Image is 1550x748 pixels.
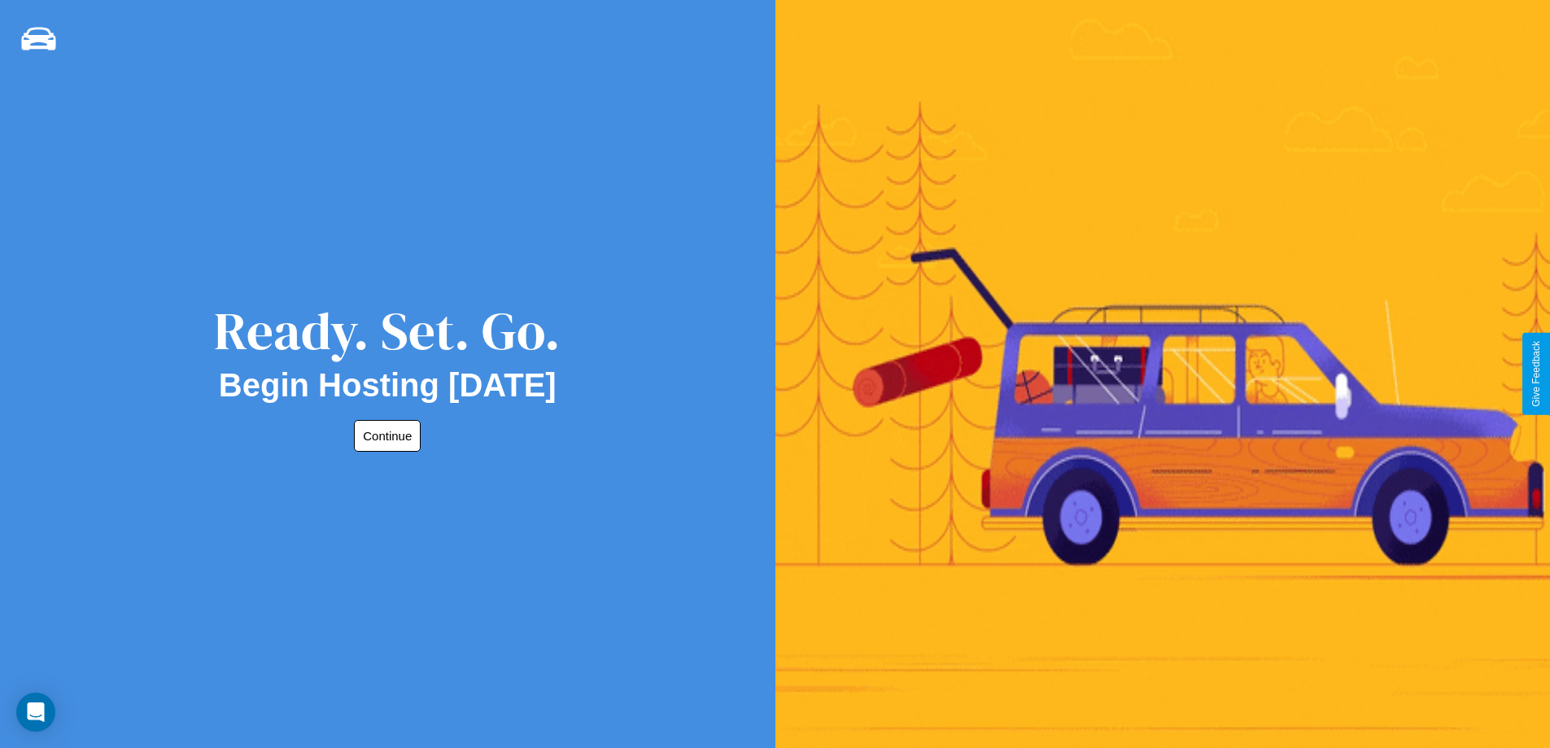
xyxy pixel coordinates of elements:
div: Give Feedback [1530,341,1542,407]
div: Ready. Set. Go. [214,295,561,367]
h2: Begin Hosting [DATE] [219,367,557,404]
button: Continue [354,420,421,452]
div: Open Intercom Messenger [16,693,55,732]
